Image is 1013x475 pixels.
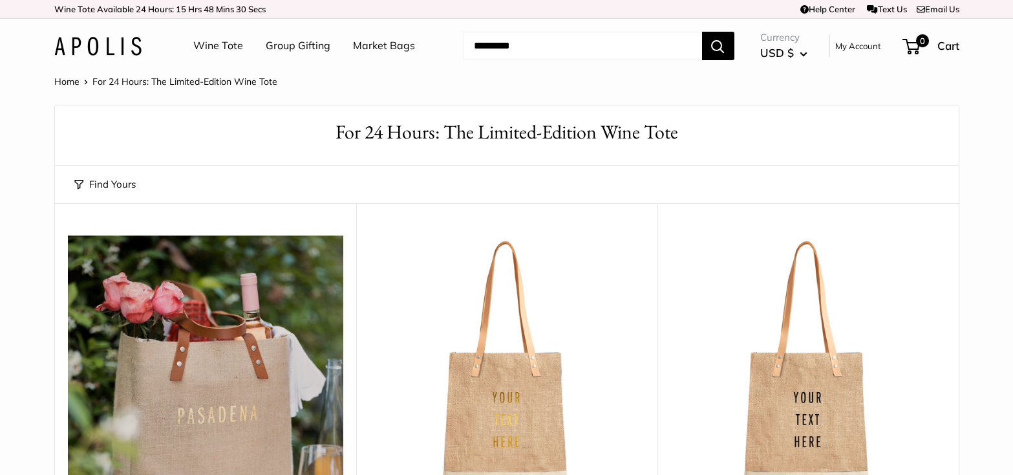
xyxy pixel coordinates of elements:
[760,28,807,47] span: Currency
[937,39,959,52] span: Cart
[74,118,939,146] h1: For 24 Hours: The Limited-Edition Wine Tote
[915,34,928,47] span: 0
[266,36,330,56] a: Group Gifting
[353,36,415,56] a: Market Bags
[204,4,214,14] span: 48
[188,4,202,14] span: Hrs
[54,73,277,90] nav: Breadcrumb
[867,4,906,14] a: Text Us
[74,175,136,193] button: Find Yours
[54,37,142,56] img: Apolis
[904,36,959,56] a: 0 Cart
[835,38,881,54] a: My Account
[702,32,734,60] button: Search
[92,76,277,87] span: For 24 Hours: The Limited-Edition Wine Tote
[236,4,246,14] span: 30
[248,4,266,14] span: Secs
[464,32,702,60] input: Search...
[800,4,855,14] a: Help Center
[760,43,807,63] button: USD $
[176,4,186,14] span: 15
[193,36,243,56] a: Wine Tote
[216,4,234,14] span: Mins
[917,4,959,14] a: Email Us
[54,76,80,87] a: Home
[760,46,794,60] span: USD $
